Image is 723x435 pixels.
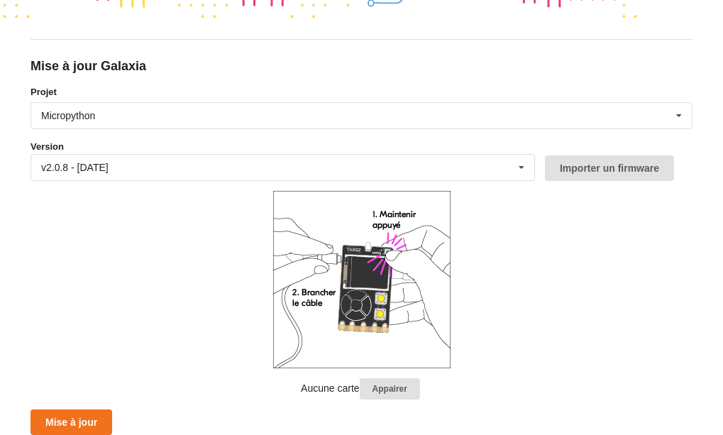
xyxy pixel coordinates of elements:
[41,111,95,121] div: Micropython
[31,85,692,99] label: Projet
[31,140,64,154] label: Version
[31,58,692,75] div: Mise à jour Galaxia
[31,409,112,435] button: Mise à jour
[545,155,674,181] button: Importer un firmware
[31,378,692,400] p: Aucune carte
[41,163,109,172] div: v2.0.8 - [DATE]
[273,191,451,368] img: galaxia_plug.png
[360,378,420,400] button: Appairer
